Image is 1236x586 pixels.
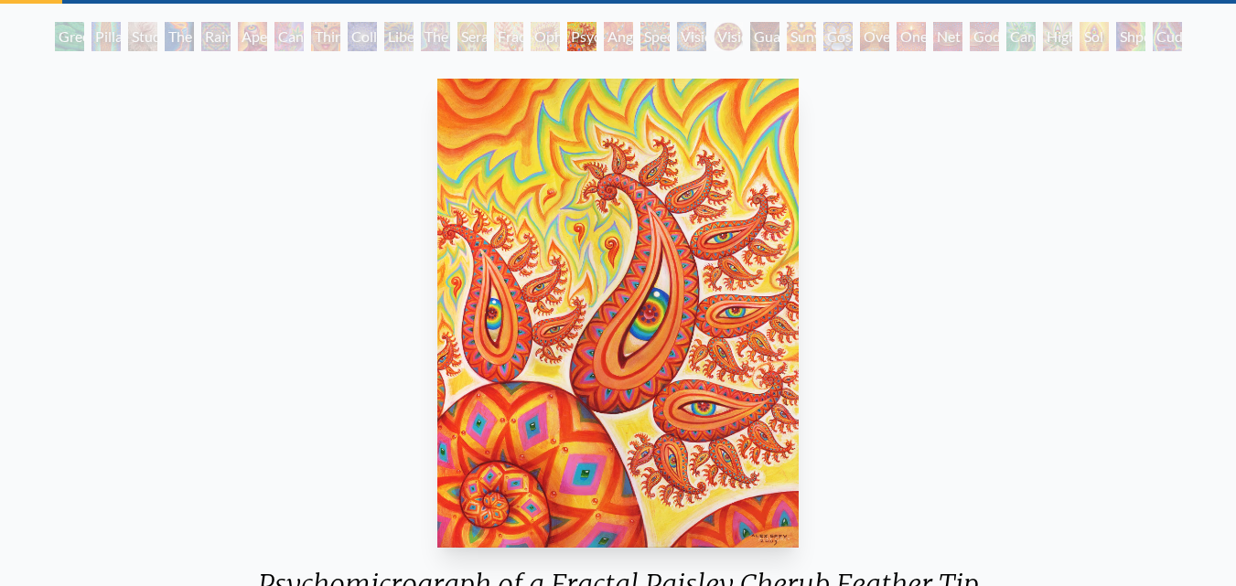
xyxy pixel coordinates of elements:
[677,22,706,51] div: Vision Crystal
[933,22,962,51] div: Net of Being
[1153,22,1182,51] div: Cuddle
[750,22,779,51] div: Guardian of Infinite Vision
[897,22,926,51] div: One
[274,22,304,51] div: Cannabis Sutra
[1080,22,1109,51] div: Sol Invictus
[384,22,414,51] div: Liberation Through Seeing
[165,22,194,51] div: The Torch
[1116,22,1145,51] div: Shpongled
[437,79,799,548] img: Psychomicrograph-of-a-Fractal-Paisley-Cherub-Feather-Tip-2003-Alex-Grey-watermarked.jpg
[238,22,267,51] div: Aperture
[348,22,377,51] div: Collective Vision
[604,22,633,51] div: Angel Skin
[1006,22,1036,51] div: Cannafist
[457,22,487,51] div: Seraphic Transport Docking on the Third Eye
[567,22,597,51] div: Psychomicrograph of a Fractal Paisley Cherub Feather Tip
[421,22,450,51] div: The Seer
[1043,22,1072,51] div: Higher Vision
[970,22,999,51] div: Godself
[860,22,889,51] div: Oversoul
[531,22,560,51] div: Ophanic Eyelash
[823,22,853,51] div: Cosmic Elf
[201,22,231,51] div: Rainbow Eye Ripple
[787,22,816,51] div: Sunyata
[640,22,670,51] div: Spectral Lotus
[55,22,84,51] div: Green Hand
[311,22,340,51] div: Third Eye Tears of Joy
[714,22,743,51] div: Vision Crystal Tondo
[128,22,157,51] div: Study for the Great Turn
[494,22,523,51] div: Fractal Eyes
[91,22,121,51] div: Pillar of Awareness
